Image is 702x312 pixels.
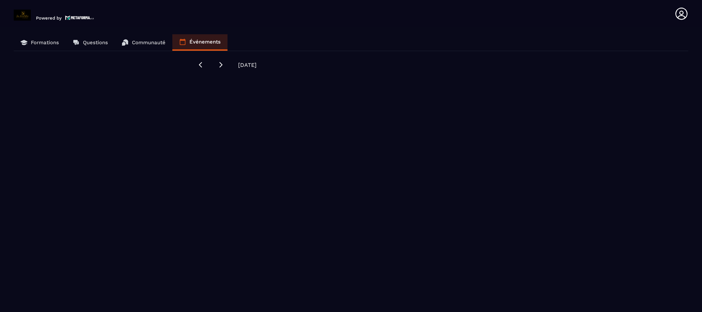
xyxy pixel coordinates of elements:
p: Communauté [132,39,165,46]
p: Questions [83,39,108,46]
a: Événements [172,34,227,51]
a: Formations [14,34,66,51]
a: Questions [66,34,115,51]
p: Formations [31,39,59,46]
p: Événements [189,39,221,45]
img: logo-branding [14,10,31,21]
p: Powered by [36,15,62,21]
a: Communauté [115,34,172,51]
img: logo [65,15,94,21]
span: [DATE] [238,62,257,68]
